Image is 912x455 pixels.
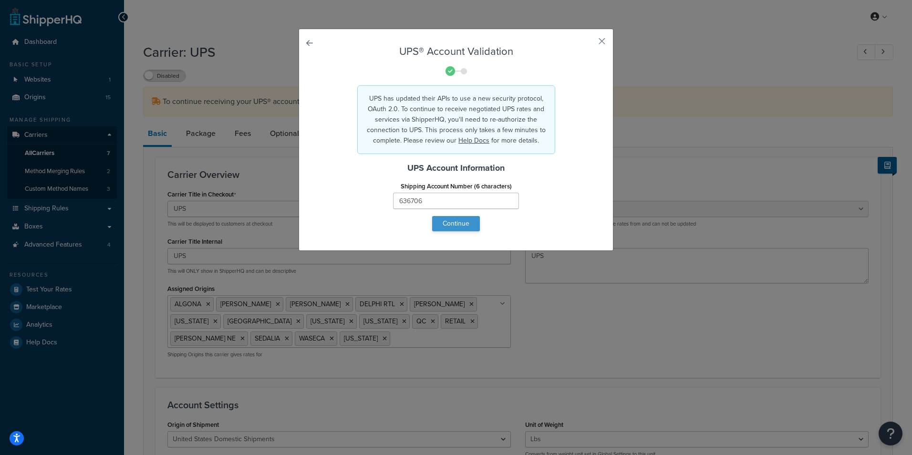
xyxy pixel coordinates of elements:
h3: UPS® Account Validation [323,46,589,57]
label: Shipping Account Number (6 characters) [401,183,512,190]
a: Help Docs [458,135,489,145]
button: Continue [432,216,480,231]
p: UPS has updated their APIs to use a new security protocol, OAuth 2.0. To continue to receive nego... [365,93,547,146]
h4: UPS Account Information [323,162,589,175]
